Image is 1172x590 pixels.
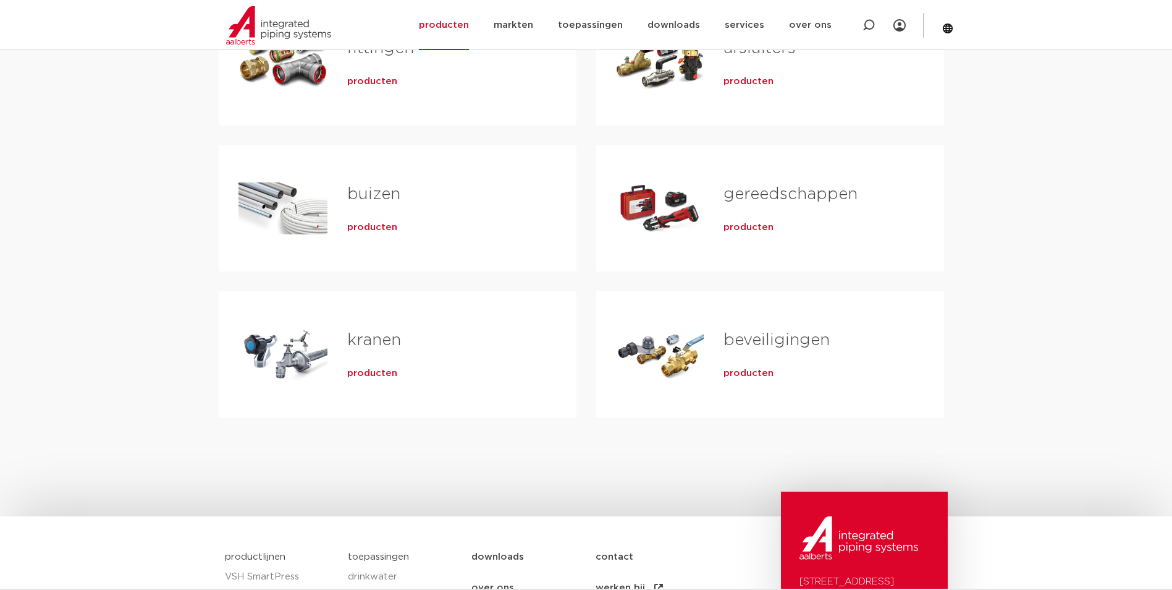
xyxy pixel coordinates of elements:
a: producten [723,221,774,234]
a: producten [347,75,397,88]
a: downloads [471,542,596,573]
a: productlijnen [225,552,285,562]
a: kranen [347,332,401,348]
a: gereedschappen [723,186,858,202]
a: afsluiters [723,40,796,56]
a: producten [347,221,397,234]
a: fittingen [347,40,414,56]
a: producten [723,75,774,88]
a: producten [723,367,774,380]
a: contact [596,542,720,573]
a: producten [347,367,397,380]
a: toepassingen [348,552,409,562]
a: beveiligingen [723,332,830,348]
a: buizen [347,186,400,202]
a: drinkwater [348,567,459,587]
a: VSH SmartPress [225,567,336,587]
